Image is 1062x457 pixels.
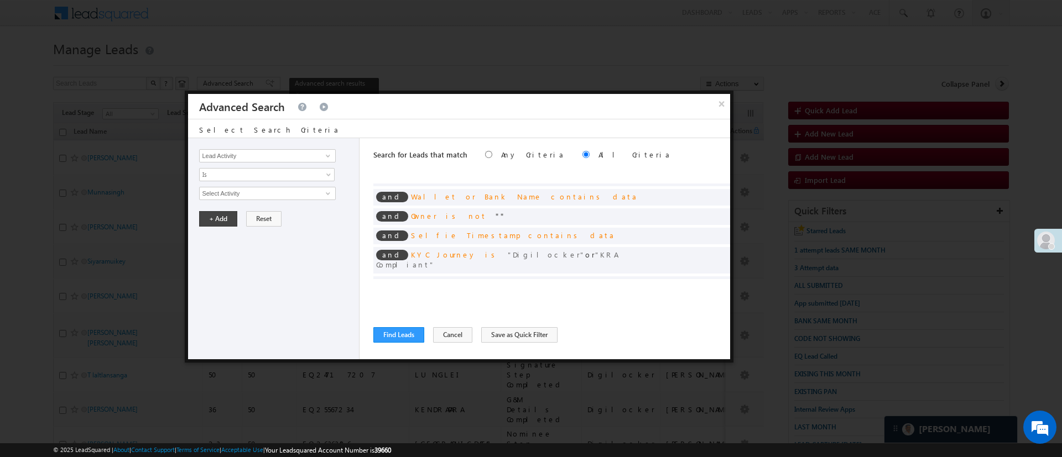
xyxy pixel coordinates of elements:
[376,250,617,269] span: or
[113,446,129,453] a: About
[411,230,519,240] span: Selfie Timestamp
[551,192,638,201] span: contains data
[131,446,175,453] a: Contact Support
[14,102,202,331] textarea: Type your message and hit 'Enter'
[485,250,499,259] span: is
[199,211,237,227] button: + Add
[221,446,263,453] a: Acceptable Use
[411,211,437,220] span: Owner
[411,192,542,201] span: Wallet or Bank Name
[199,94,285,119] h3: Advanced Search
[176,446,220,453] a: Terms of Service
[374,446,391,454] span: 39660
[481,327,558,343] button: Save as Quick Filter
[199,125,340,134] span: Select Search Criteria
[320,150,334,161] a: Show All Items
[19,58,46,72] img: d_60004797649_company_0_60004797649
[376,192,408,202] span: and
[376,250,408,260] span: and
[713,94,731,113] button: ×
[376,230,408,241] span: and
[528,230,615,240] span: contains data
[446,211,487,220] span: is not
[501,150,565,159] label: Any Criteria
[598,150,671,159] label: All Criteria
[199,187,335,200] input: Type to Search
[150,340,201,355] em: Start Chat
[433,327,472,343] button: Cancel
[53,445,391,455] span: © 2025 LeadSquared | | | | |
[376,211,408,222] span: and
[508,250,585,259] span: Digilocker
[373,150,467,159] span: Search for Leads that match
[58,58,186,72] div: Chat with us now
[411,250,476,259] span: KYC Journey
[320,188,334,199] a: Show All Items
[265,446,391,454] span: Your Leadsquared Account Number is
[373,327,424,343] button: Find Leads
[376,250,617,269] span: KRA Compliant
[199,149,335,162] input: Type to Search
[200,170,320,180] span: Is
[246,211,282,227] button: Reset
[181,6,208,32] div: Minimize live chat window
[199,168,335,181] a: Is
